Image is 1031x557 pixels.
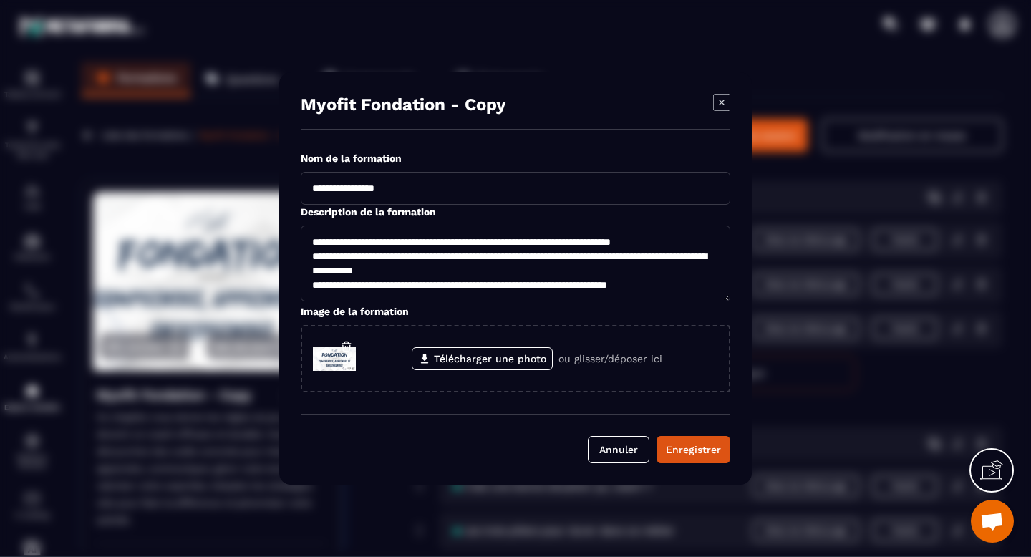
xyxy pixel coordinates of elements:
label: Description de la formation [301,206,436,218]
label: Nom de la formation [301,152,402,164]
label: Télécharger une photo [412,347,553,370]
button: Annuler [588,436,649,463]
div: Enregistrer [666,442,721,457]
button: Enregistrer [657,436,730,463]
div: Ouvrir le chat [971,500,1014,543]
p: ou glisser/déposer ici [558,353,662,364]
p: Myofit Fondation - Copy [301,95,506,115]
label: Image de la formation [301,306,409,317]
